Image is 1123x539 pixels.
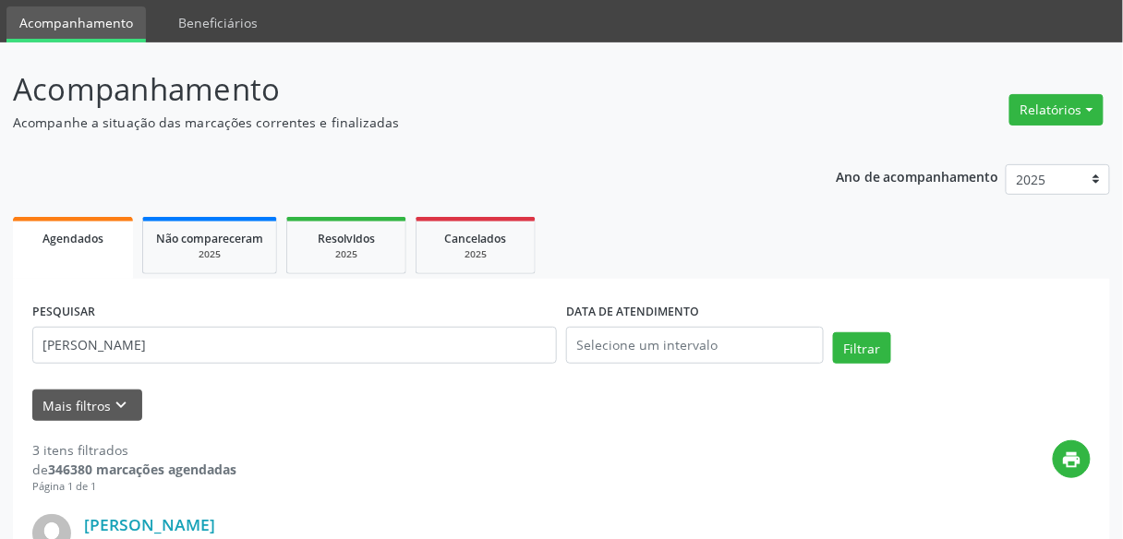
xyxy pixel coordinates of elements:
input: Nome, código do beneficiário ou CPF [32,327,557,364]
i: keyboard_arrow_down [112,395,132,415]
div: 2025 [429,247,522,261]
button: Filtrar [833,332,891,364]
span: Cancelados [445,231,507,246]
div: 3 itens filtrados [32,440,236,460]
div: 2025 [300,247,392,261]
a: [PERSON_NAME] [84,514,215,534]
label: DATA DE ATENDIMENTO [566,298,699,327]
strong: 346380 marcações agendadas [48,461,236,478]
a: Beneficiários [165,6,271,39]
span: Agendados [42,231,103,246]
p: Ano de acompanhamento [836,164,999,187]
span: Não compareceram [156,231,263,246]
a: Acompanhamento [6,6,146,42]
p: Acompanhamento [13,66,781,113]
button: Relatórios [1009,94,1104,126]
p: Acompanhe a situação das marcações correntes e finalizadas [13,113,781,132]
i: print [1062,449,1082,470]
label: PESQUISAR [32,298,95,327]
div: Página 1 de 1 [32,479,236,495]
button: Mais filtroskeyboard_arrow_down [32,389,142,422]
span: Resolvidos [318,231,375,246]
div: de [32,460,236,479]
input: Selecione um intervalo [566,327,824,364]
button: print [1053,440,1091,478]
div: 2025 [156,247,263,261]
